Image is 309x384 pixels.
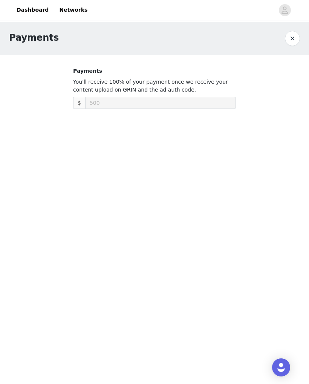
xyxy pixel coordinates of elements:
p: You'll receive 100% of your payment once we receive your content upload on GRIN and the ad auth c... [73,78,236,94]
p: Payments [73,67,236,75]
a: Networks [55,2,92,18]
div: avatar [281,4,288,16]
h1: Payments [9,31,59,44]
div: Open Intercom Messenger [272,358,290,376]
a: Dashboard [12,2,53,18]
span: $ [73,97,85,109]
